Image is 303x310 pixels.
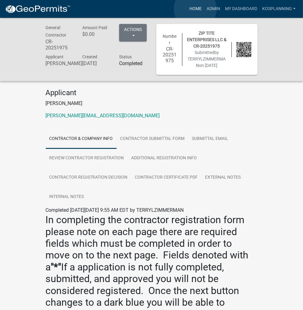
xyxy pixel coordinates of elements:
button: Actions [119,24,147,41]
a: Internal Notes [46,187,88,207]
a: Contractor Certificate PDF [131,168,202,188]
h4: Applicant [46,88,258,97]
span: General Contractor [46,25,67,37]
strong: Completed [119,60,142,66]
h6: CR-20251975 [46,39,73,50]
a: Additional Registration Info [128,149,201,168]
span: Applicant [46,54,64,59]
span: Status [119,54,132,59]
span: Amount Paid [82,25,107,30]
a: kosplanning [260,3,298,15]
span: Completed [DATE][DATE] 9:55 AM EDT by TERRYLZIMMERMAN [46,207,184,213]
a: Admin [204,3,223,15]
img: QR code [236,42,251,57]
a: Contractor Registration Decision [46,168,131,188]
a: Review Contractor Registration [46,149,128,168]
a: My Dashboard [223,3,260,15]
h6: $0.00 [82,31,110,37]
span: ZIP TITE ENTERPRISES LLC & CR-20251975 [187,31,227,48]
a: Contractor Submittal Form [117,129,188,149]
span: Submitted on [DATE] [188,50,226,68]
a: External Notes [202,168,245,188]
a: Home [187,3,204,15]
p: [PERSON_NAME] [46,100,258,107]
a: [PERSON_NAME][EMAIL_ADDRESS][DOMAIN_NAME] [46,113,160,118]
span: by TERRYLZIMMERMAN [188,50,226,68]
h6: CR-20251975 [162,46,177,64]
h6: [PERSON_NAME] [46,60,73,66]
h6: [DATE] [82,60,110,66]
a: Contractor & Company Info [46,129,117,149]
a: Submittal Email [188,129,232,149]
span: Number [163,34,177,45]
span: Created [82,54,97,59]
